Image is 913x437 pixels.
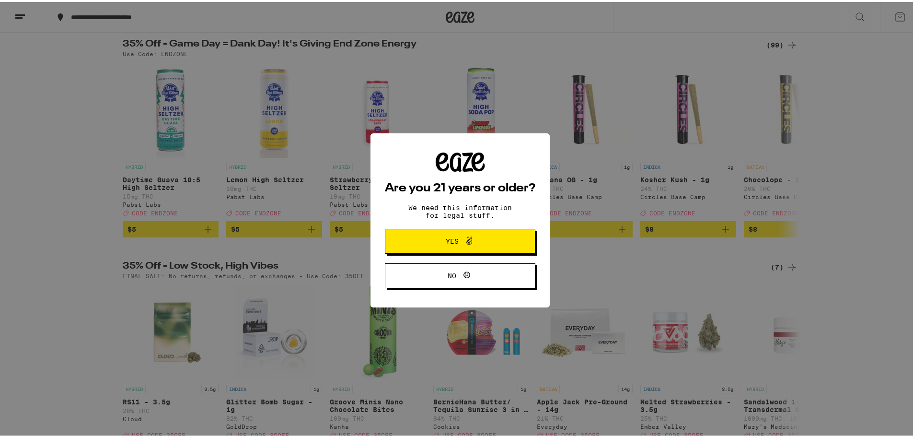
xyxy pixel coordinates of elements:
h2: Are you 21 years or older? [385,181,535,192]
button: No [385,261,535,286]
span: Yes [446,236,459,243]
button: Yes [385,227,535,252]
span: No [448,271,456,277]
span: Hi. Need any help? [6,7,69,14]
p: We need this information for legal stuff. [400,202,520,217]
